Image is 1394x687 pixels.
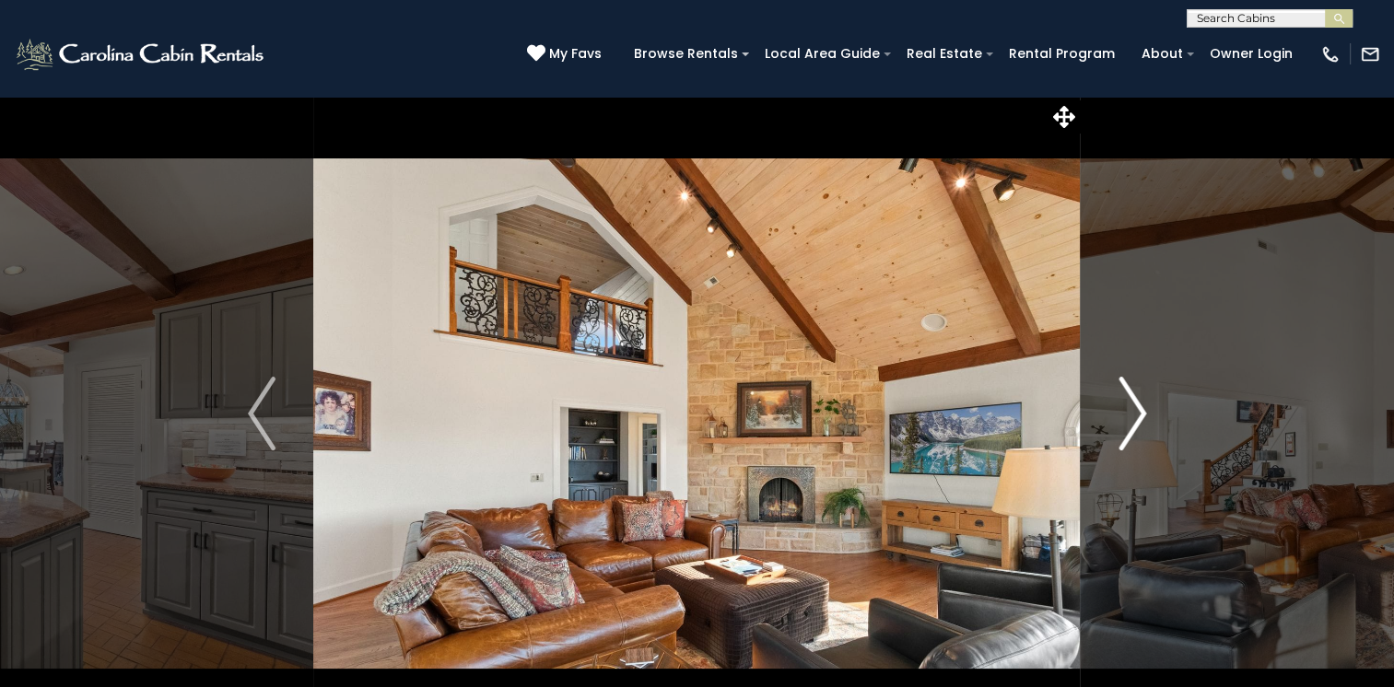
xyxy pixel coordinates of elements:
img: White-1-2.png [14,36,269,73]
a: Real Estate [897,40,991,68]
span: My Favs [549,44,602,64]
a: About [1132,40,1192,68]
a: Browse Rentals [625,40,747,68]
img: phone-regular-white.png [1320,44,1341,64]
a: Rental Program [1000,40,1124,68]
img: arrow [1119,377,1146,450]
img: mail-regular-white.png [1360,44,1380,64]
a: Owner Login [1201,40,1302,68]
a: Local Area Guide [756,40,889,68]
a: My Favs [527,44,606,64]
img: arrow [248,377,275,450]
